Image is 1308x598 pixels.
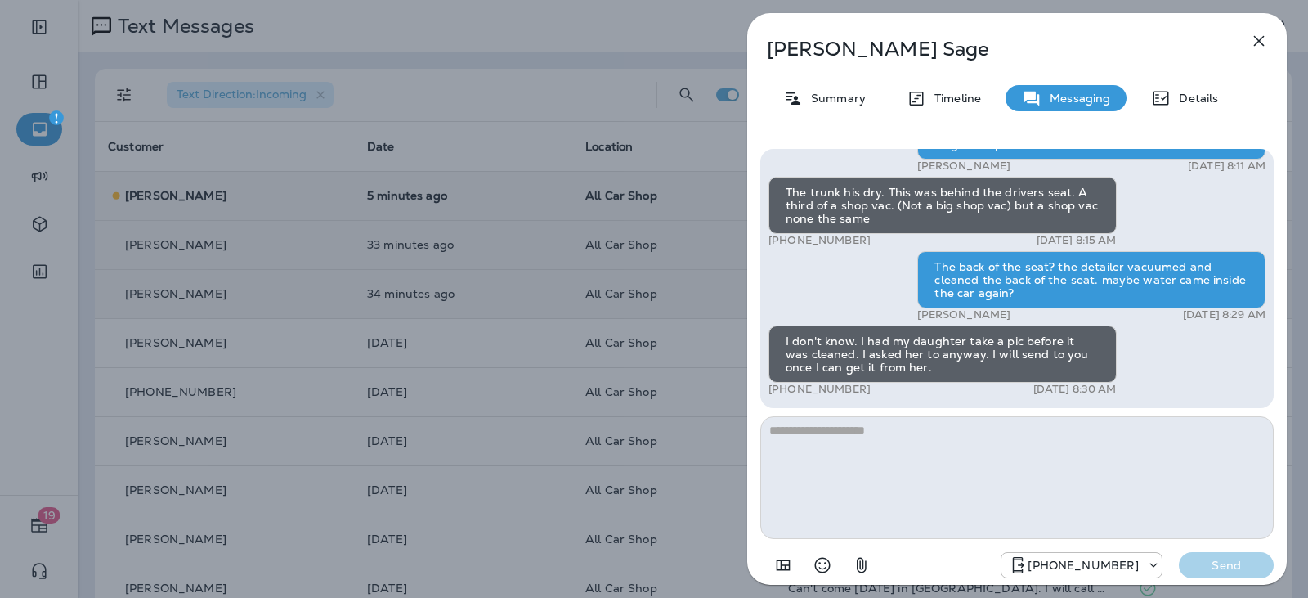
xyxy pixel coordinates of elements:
p: Details [1171,92,1218,105]
p: [PERSON_NAME] Sage [767,38,1213,61]
button: Select an emoji [806,549,839,582]
div: The trunk his dry. This was behind the drivers seat. A third of a shop vac. (Not a big shop vac) ... [768,177,1117,234]
p: [PERSON_NAME] [917,160,1010,173]
div: +1 (689) 265-4479 [1001,555,1162,575]
p: [DATE] 8:29 AM [1183,308,1265,321]
p: [DATE] 8:11 AM [1188,160,1265,173]
p: [PHONE_NUMBER] [1028,559,1139,572]
p: Summary [803,92,866,105]
p: Timeline [926,92,981,105]
p: [DATE] 8:15 AM [1037,234,1117,247]
div: The back of the seat? the detailer vacuumed and cleaned the back of the seat. maybe water came in... [917,251,1265,308]
p: [DATE] 8:30 AM [1033,383,1117,396]
div: I don't know. I had my daughter take a pic before it was cleaned. I asked her to anyway. I will s... [768,326,1117,383]
button: Add in a premade template [767,549,800,582]
p: [PHONE_NUMBER] [768,234,871,247]
p: Messaging [1041,92,1110,105]
p: [PERSON_NAME] [917,308,1010,321]
p: [PHONE_NUMBER] [768,383,871,396]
